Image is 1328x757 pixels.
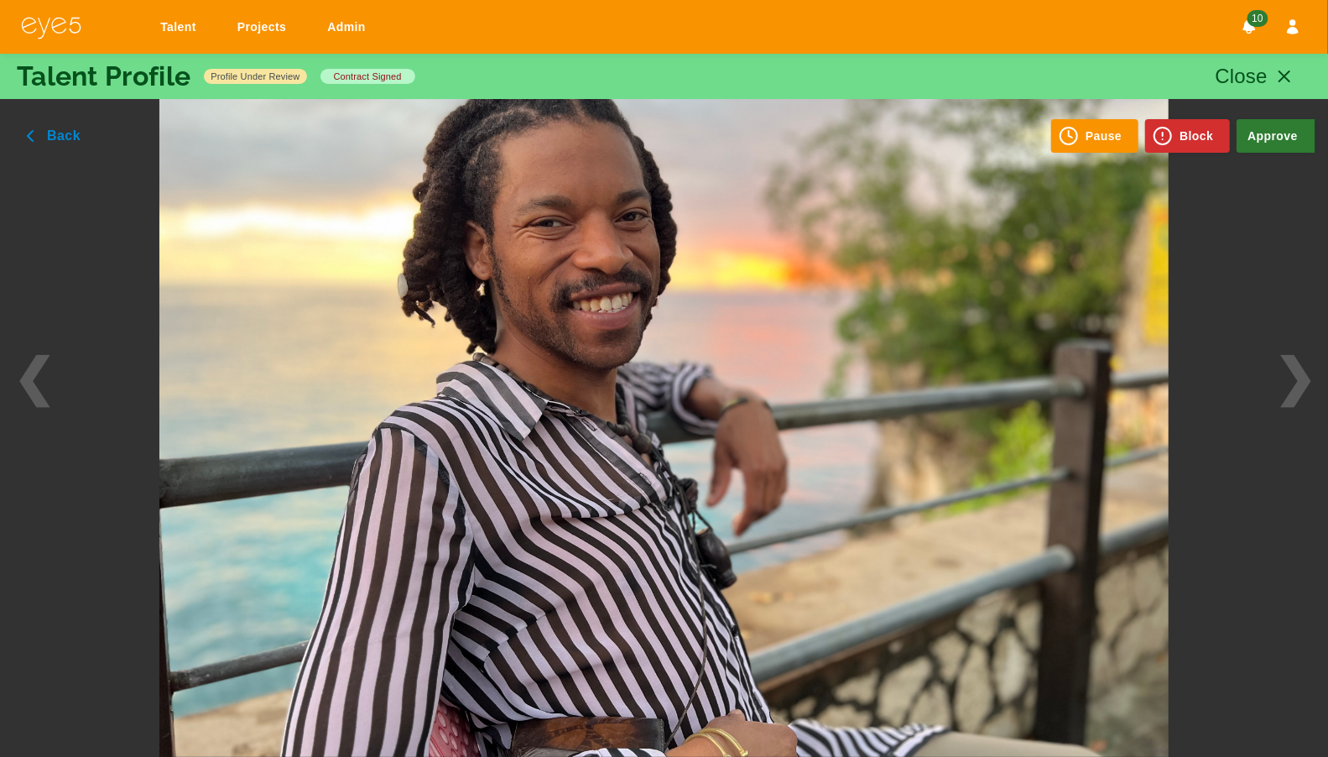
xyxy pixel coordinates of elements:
button: Back [13,119,97,153]
a: Projects [227,12,303,43]
a: Talent [149,12,213,43]
div: Approve changes [1237,119,1315,153]
button: Notifications [1234,12,1264,42]
span: Profile Under Review [204,70,306,83]
a: Admin [316,12,383,43]
button: Pause [1051,119,1138,153]
img: eye5 [20,15,82,39]
span: 10 [1247,10,1268,27]
button: Approve [1237,119,1315,153]
p: Talent Profile [17,63,190,90]
button: Close [1205,56,1312,97]
p: Close [1216,61,1268,91]
span: ❯ [1261,76,1328,681]
span: contract signed [327,70,409,83]
button: Block [1145,119,1230,153]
